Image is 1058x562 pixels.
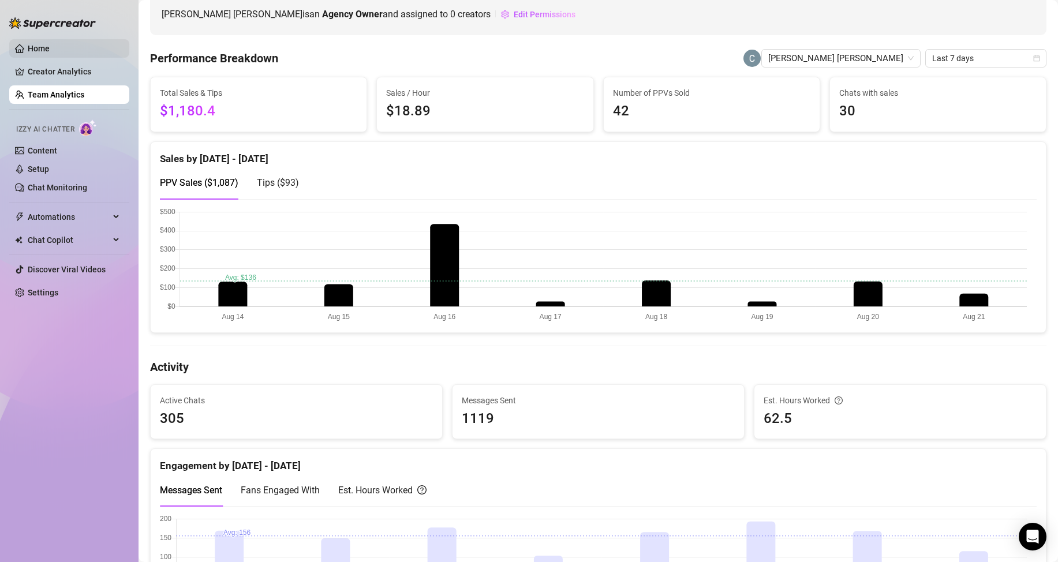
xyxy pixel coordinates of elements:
[501,10,509,18] span: setting
[28,265,106,274] a: Discover Viral Videos
[386,87,584,99] span: Sales / Hour
[386,100,584,122] span: $18.89
[839,87,1037,99] span: Chats with sales
[28,62,120,81] a: Creator Analytics
[1033,55,1040,62] span: calendar
[613,100,810,122] span: 42
[28,164,49,174] a: Setup
[15,236,23,244] img: Chat Copilot
[450,9,455,20] span: 0
[835,394,843,407] span: question-circle
[257,177,299,188] span: Tips ( $93 )
[28,208,110,226] span: Automations
[743,50,761,67] img: Catherine Elizabeth
[338,483,427,497] div: Est. Hours Worked
[322,9,383,20] b: Agency Owner
[150,359,1046,375] h4: Activity
[764,408,1037,430] span: 62.5
[28,90,84,99] a: Team Analytics
[462,394,735,407] span: Messages Sent
[932,50,1040,67] span: Last 7 days
[613,87,810,99] span: Number of PPVs Sold
[241,485,320,496] span: Fans Engaged With
[150,50,278,66] h4: Performance Breakdown
[160,485,222,496] span: Messages Sent
[28,146,57,155] a: Content
[160,449,1037,474] div: Engagement by [DATE] - [DATE]
[417,483,427,497] span: question-circle
[9,17,96,29] img: logo-BBDzfeDw.svg
[514,10,575,19] span: Edit Permissions
[160,177,238,188] span: PPV Sales ( $1,087 )
[28,288,58,297] a: Settings
[764,394,1037,407] div: Est. Hours Worked
[160,142,1037,167] div: Sales by [DATE] - [DATE]
[79,119,97,136] img: AI Chatter
[160,100,357,122] span: $1,180.4
[160,394,433,407] span: Active Chats
[160,87,357,99] span: Total Sales & Tips
[768,50,914,67] span: Catherine Elizabeth
[839,100,1037,122] span: 30
[160,408,433,430] span: 305
[162,7,491,21] span: [PERSON_NAME] [PERSON_NAME] is an and assigned to creators
[1019,523,1046,550] div: Open Intercom Messenger
[28,231,110,249] span: Chat Copilot
[500,5,576,24] button: Edit Permissions
[28,44,50,53] a: Home
[462,408,735,430] span: 1119
[15,212,24,222] span: thunderbolt
[28,183,87,192] a: Chat Monitoring
[16,124,74,135] span: Izzy AI Chatter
